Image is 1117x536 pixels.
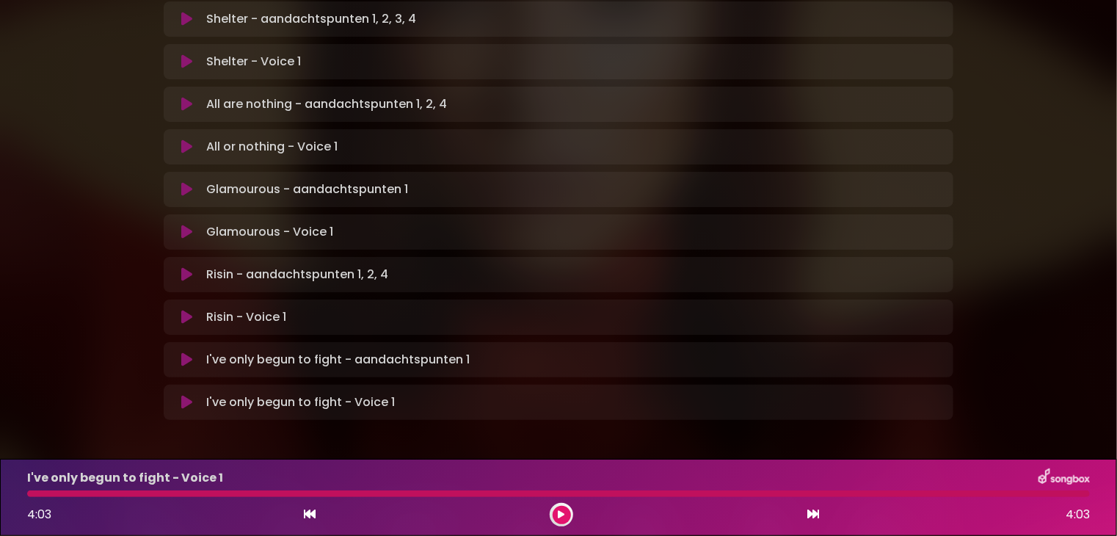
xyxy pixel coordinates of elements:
[207,138,338,156] p: All or nothing - Voice 1
[27,469,223,487] p: I've only begun to fight - Voice 1
[207,181,409,198] p: Glamourous - aandachtspunten 1
[207,351,470,369] p: I've only begun to fight - aandachtspunten 1
[207,308,287,326] p: Risin - Voice 1
[207,53,302,70] p: Shelter - Voice 1
[207,10,417,28] p: Shelter - aandachtspunten 1, 2, 3, 4
[207,95,448,113] p: All are nothing - aandachtspunten 1, 2, 4
[207,223,334,241] p: Glamourous - Voice 1
[1038,468,1090,488] img: songbox-logo-white.png
[207,394,396,411] p: I've only begun to fight - Voice 1
[207,266,389,283] p: Risin - aandachtspunten 1, 2, 4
